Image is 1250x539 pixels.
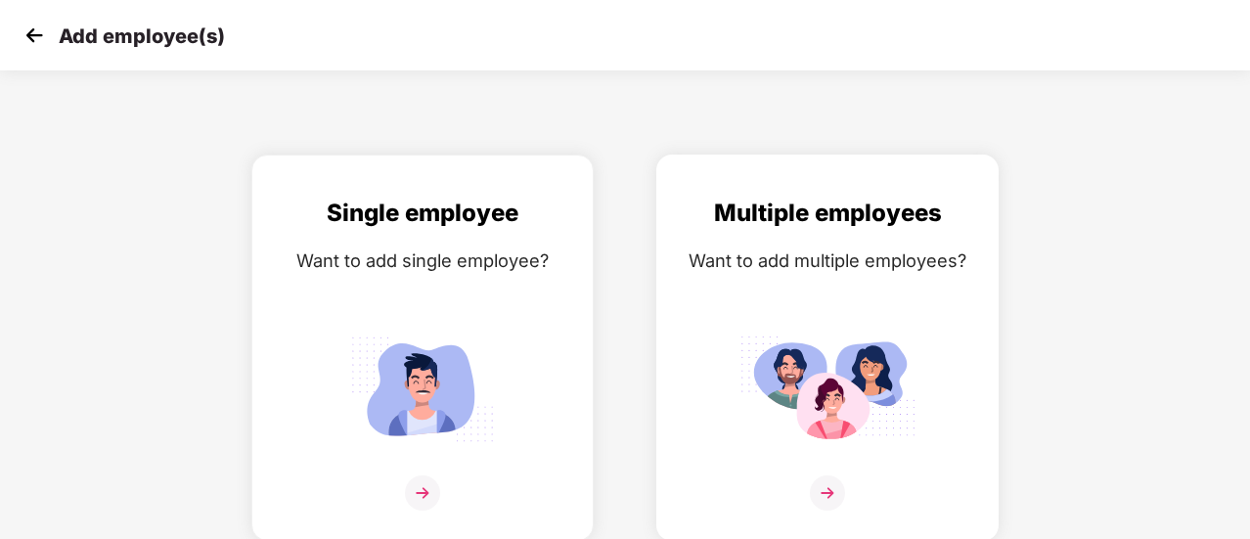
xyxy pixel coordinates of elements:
img: svg+xml;base64,PHN2ZyB4bWxucz0iaHR0cDovL3d3dy53My5vcmcvMjAwMC9zdmciIHdpZHRoPSIzNiIgaGVpZ2h0PSIzNi... [810,475,845,511]
img: svg+xml;base64,PHN2ZyB4bWxucz0iaHR0cDovL3d3dy53My5vcmcvMjAwMC9zdmciIHdpZHRoPSIzNiIgaGVpZ2h0PSIzNi... [405,475,440,511]
div: Want to add single employee? [272,247,573,275]
div: Want to add multiple employees? [677,247,978,275]
img: svg+xml;base64,PHN2ZyB4bWxucz0iaHR0cDovL3d3dy53My5vcmcvMjAwMC9zdmciIHdpZHRoPSIzMCIgaGVpZ2h0PSIzMC... [20,21,49,50]
img: svg+xml;base64,PHN2ZyB4bWxucz0iaHR0cDovL3d3dy53My5vcmcvMjAwMC9zdmciIGlkPSJNdWx0aXBsZV9lbXBsb3llZS... [739,328,915,450]
div: Multiple employees [677,195,978,232]
img: svg+xml;base64,PHN2ZyB4bWxucz0iaHR0cDovL3d3dy53My5vcmcvMjAwMC9zdmciIGlkPSJTaW5nbGVfZW1wbG95ZWUiIH... [335,328,511,450]
p: Add employee(s) [59,24,225,48]
div: Single employee [272,195,573,232]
